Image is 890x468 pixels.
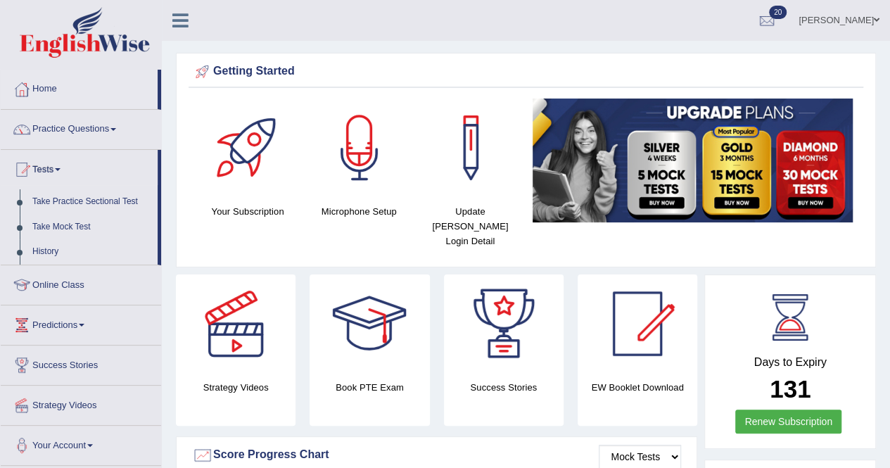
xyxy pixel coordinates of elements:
[578,380,697,395] h4: EW Booklet Download
[192,61,860,82] div: Getting Started
[310,204,407,219] h4: Microphone Setup
[176,380,295,395] h4: Strategy Videos
[26,189,158,215] a: Take Practice Sectional Test
[192,445,681,466] div: Score Progress Chart
[533,99,853,222] img: small5.jpg
[421,204,519,248] h4: Update [PERSON_NAME] Login Detail
[26,239,158,265] a: History
[735,410,841,434] a: Renew Subscription
[1,305,161,341] a: Predictions
[1,150,158,185] a: Tests
[769,6,787,19] span: 20
[26,215,158,240] a: Take Mock Test
[1,265,161,301] a: Online Class
[1,386,161,421] a: Strategy Videos
[310,380,429,395] h4: Book PTE Exam
[720,356,860,369] h4: Days to Expiry
[1,70,158,105] a: Home
[1,346,161,381] a: Success Stories
[199,204,296,219] h4: Your Subscription
[1,110,161,145] a: Practice Questions
[444,380,564,395] h4: Success Stories
[770,375,810,403] b: 131
[1,426,161,461] a: Your Account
